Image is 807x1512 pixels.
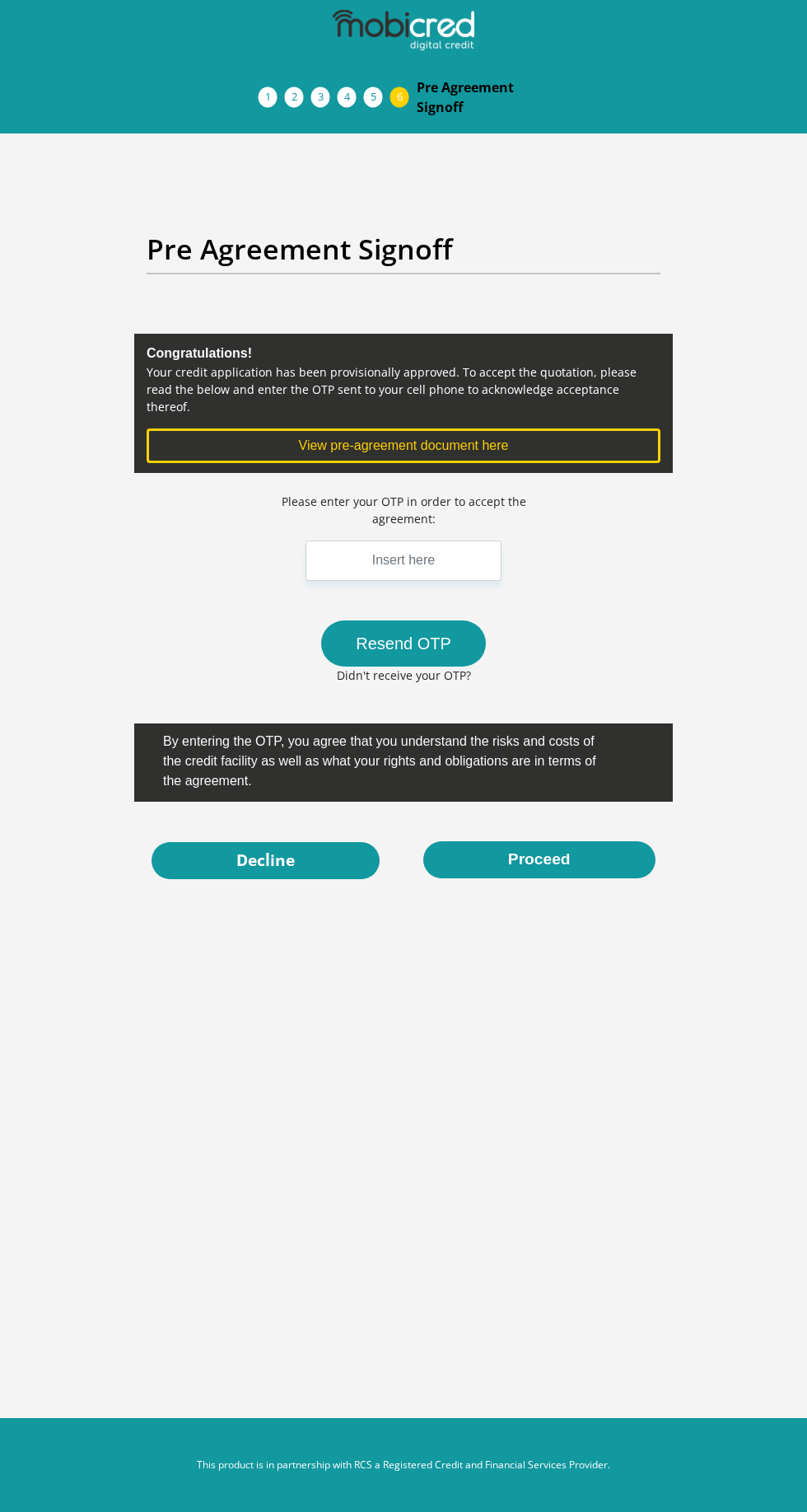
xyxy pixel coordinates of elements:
[321,620,486,667] button: Resend OTP
[147,232,660,266] h2: Pre Agreement Signoff
[152,842,380,879] a: Decline
[147,363,660,415] p: Your credit application has been provisionally approved. To accept the quotation, please read the...
[417,77,522,117] span: Pre Agreement Signoff
[306,541,501,581] input: Insert here
[403,71,535,124] a: Pre AgreementSignoff
[333,10,474,51] img: mobicred logo
[147,346,252,360] b: Congratulations!
[147,428,660,463] button: View pre-agreement document here
[147,723,609,795] label: By entering the OTP, you agree that you understand the risks and costs of the credit facility as ...
[282,493,526,527] p: Please enter your OTP in order to accept the agreement:
[423,841,655,878] button: Proceed
[282,667,526,684] p: Didn't receive your OTP?
[119,1458,688,1472] p: This product is in partnership with RCS a Registered Credit and Financial Services Provider.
